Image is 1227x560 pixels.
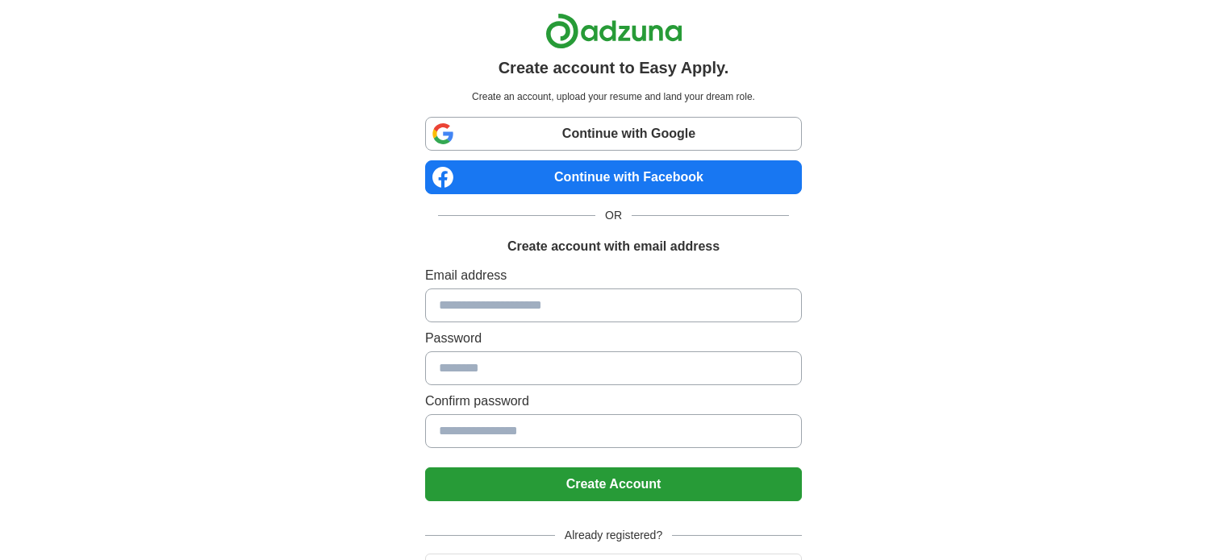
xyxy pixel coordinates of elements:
span: OR [595,207,632,224]
img: Adzuna logo [545,13,682,49]
a: Continue with Google [425,117,802,151]
h1: Create account to Easy Apply. [499,56,729,80]
p: Create an account, upload your resume and land your dream role. [428,89,799,104]
span: Already registered? [555,527,672,544]
label: Confirm password [425,392,802,411]
a: Continue with Facebook [425,160,802,194]
button: Create Account [425,467,802,501]
label: Email address [425,266,802,285]
h1: Create account with email address [507,237,720,256]
label: Password [425,329,802,348]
